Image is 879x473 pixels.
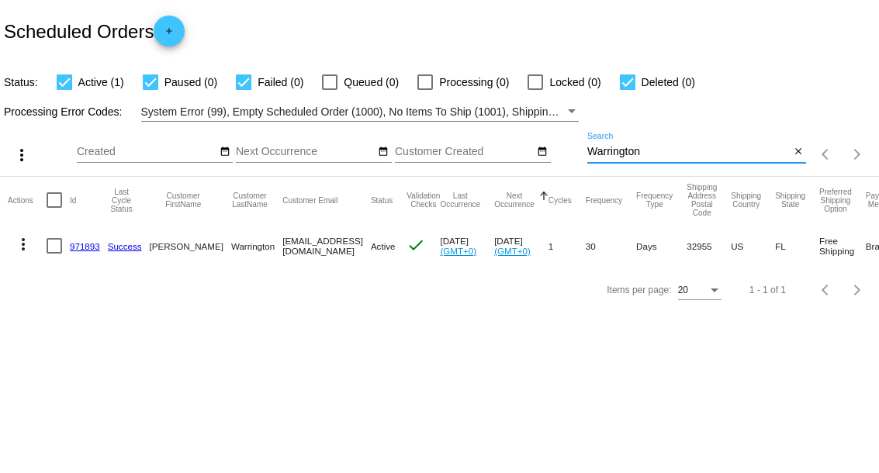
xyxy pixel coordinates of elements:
[494,192,535,209] button: Change sorting for NextOccurrenceUtc
[775,223,819,268] mat-cell: FL
[819,188,852,213] button: Change sorting for PreferredShippingOption
[231,223,282,268] mat-cell: Warrington
[220,146,230,158] mat-icon: date_range
[407,177,440,223] mat-header-cell: Validation Checks
[687,223,731,268] mat-cell: 32955
[586,195,622,205] button: Change sorting for Frequency
[407,236,425,254] mat-icon: check
[371,241,396,251] span: Active
[108,241,142,251] a: Success
[70,241,100,251] a: 971893
[636,223,687,268] mat-cell: Days
[586,223,636,268] mat-cell: 30
[231,192,268,209] button: Change sorting for CustomerLastName
[282,223,371,268] mat-cell: [EMAIL_ADDRESS][DOMAIN_NAME]
[793,146,804,158] mat-icon: close
[678,285,688,295] span: 20
[150,192,217,209] button: Change sorting for CustomerFirstName
[344,73,399,91] span: Queued (0)
[4,16,185,47] h2: Scheduled Orders
[731,223,775,268] mat-cell: US
[494,223,549,268] mat-cell: [DATE]
[731,192,761,209] button: Change sorting for ShippingCountry
[440,223,494,268] mat-cell: [DATE]
[160,26,178,44] mat-icon: add
[14,235,33,254] mat-icon: more_vert
[258,73,303,91] span: Failed (0)
[549,223,586,268] mat-cell: 1
[811,139,842,170] button: Previous page
[494,246,531,256] a: (GMT+0)
[440,192,480,209] button: Change sorting for LastOccurrenceUtc
[395,146,535,158] input: Customer Created
[440,246,476,256] a: (GMT+0)
[108,188,136,213] button: Change sorting for LastProcessingCycleId
[70,195,76,205] button: Change sorting for Id
[642,73,695,91] span: Deleted (0)
[12,146,31,164] mat-icon: more_vert
[439,73,509,91] span: Processing (0)
[164,73,217,91] span: Paused (0)
[236,146,375,158] input: Next Occurrence
[749,285,786,295] div: 1 - 1 of 1
[687,183,717,217] button: Change sorting for ShippingPostcode
[371,195,393,205] button: Change sorting for Status
[77,146,216,158] input: Created
[607,285,671,295] div: Items per page:
[811,274,842,306] button: Previous page
[587,146,790,158] input: Search
[775,192,805,209] button: Change sorting for ShippingState
[842,139,873,170] button: Next page
[678,285,722,296] mat-select: Items per page:
[549,73,600,91] span: Locked (0)
[4,76,38,88] span: Status:
[549,195,572,205] button: Change sorting for Cycles
[790,144,806,161] button: Clear
[282,195,337,205] button: Change sorting for CustomerEmail
[78,73,124,91] span: Active (1)
[636,192,673,209] button: Change sorting for FrequencyType
[819,223,866,268] mat-cell: Free Shipping
[150,223,231,268] mat-cell: [PERSON_NAME]
[842,274,873,306] button: Next page
[8,177,47,223] mat-header-cell: Actions
[378,146,389,158] mat-icon: date_range
[141,102,579,122] mat-select: Filter by Processing Error Codes
[4,105,123,118] span: Processing Error Codes:
[537,146,548,158] mat-icon: date_range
